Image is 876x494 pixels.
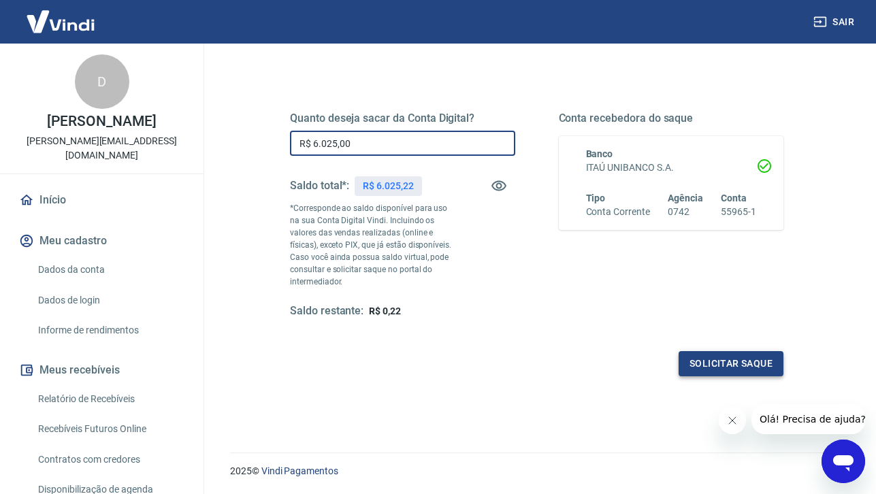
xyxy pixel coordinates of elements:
[679,351,783,376] button: Solicitar saque
[751,404,865,434] iframe: Mensagem da empresa
[719,407,746,434] iframe: Fechar mensagem
[8,10,114,20] span: Olá! Precisa de ajuda?
[586,193,606,203] span: Tipo
[668,193,703,203] span: Agência
[721,193,747,203] span: Conta
[33,316,187,344] a: Informe de rendimentos
[721,205,756,219] h6: 55965-1
[33,286,187,314] a: Dados de login
[33,446,187,474] a: Contratos com credores
[16,1,105,42] img: Vindi
[33,385,187,413] a: Relatório de Recebíveis
[33,256,187,284] a: Dados da conta
[290,179,349,193] h5: Saldo total*:
[16,355,187,385] button: Meus recebíveis
[47,114,156,129] p: [PERSON_NAME]
[290,112,515,125] h5: Quanto deseja sacar da Conta Digital?
[33,415,187,443] a: Recebíveis Futuros Online
[811,10,860,35] button: Sair
[16,185,187,215] a: Início
[75,54,129,109] div: D
[586,161,757,175] h6: ITAÚ UNIBANCO S.A.
[290,304,363,318] h5: Saldo restante:
[586,148,613,159] span: Banco
[230,464,843,478] p: 2025 ©
[363,179,413,193] p: R$ 6.025,22
[822,440,865,483] iframe: Botão para abrir a janela de mensagens
[11,134,193,163] p: [PERSON_NAME][EMAIL_ADDRESS][DOMAIN_NAME]
[369,306,401,316] span: R$ 0,22
[290,202,459,288] p: *Corresponde ao saldo disponível para uso na sua Conta Digital Vindi. Incluindo os valores das ve...
[261,465,338,476] a: Vindi Pagamentos
[16,226,187,256] button: Meu cadastro
[586,205,650,219] h6: Conta Corrente
[559,112,784,125] h5: Conta recebedora do saque
[668,205,703,219] h6: 0742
